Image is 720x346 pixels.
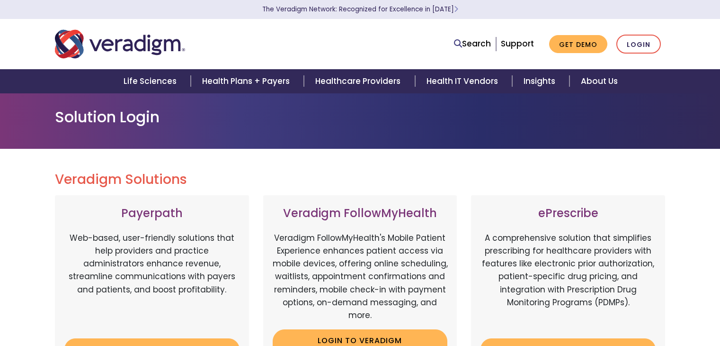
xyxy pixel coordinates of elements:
a: Insights [512,69,569,93]
a: About Us [569,69,629,93]
a: Health Plans + Payers [191,69,304,93]
h1: Solution Login [55,108,666,126]
a: Life Sciences [112,69,191,93]
h2: Veradigm Solutions [55,172,666,188]
a: Support [501,38,534,49]
a: Healthcare Providers [304,69,415,93]
img: Veradigm logo [55,28,185,60]
span: Learn More [454,5,458,14]
a: Get Demo [549,35,607,54]
p: Veradigm FollowMyHealth's Mobile Patient Experience enhances patient access via mobile devices, o... [273,232,448,322]
a: Login [616,35,661,54]
p: A comprehensive solution that simplifies prescribing for healthcare providers with features like ... [480,232,656,331]
h3: Veradigm FollowMyHealth [273,207,448,220]
h3: Payerpath [64,207,240,220]
a: Search [454,37,491,50]
a: The Veradigm Network: Recognized for Excellence in [DATE]Learn More [262,5,458,14]
p: Web-based, user-friendly solutions that help providers and practice administrators enhance revenu... [64,232,240,331]
a: Health IT Vendors [415,69,512,93]
h3: ePrescribe [480,207,656,220]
